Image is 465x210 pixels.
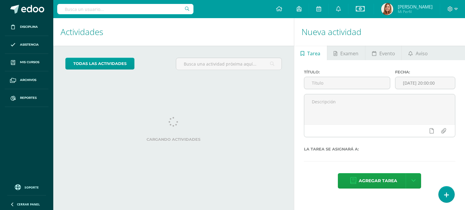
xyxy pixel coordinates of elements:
span: Examen [340,46,358,61]
span: Agregar tarea [359,173,397,188]
input: Busca una actividad próxima aquí... [176,58,281,70]
a: Disciplina [5,18,48,36]
a: Archivos [5,71,48,89]
h1: Nueva actividad [302,18,458,46]
a: todas las Actividades [65,58,134,69]
a: Mis cursos [5,54,48,72]
a: Reportes [5,89,48,107]
span: [PERSON_NAME] [398,4,433,10]
label: Cargando actividades [65,137,282,142]
img: eb2ab618cba906d884e32e33fe174f12.png [381,3,393,15]
a: Tarea [294,46,327,60]
a: Examen [327,46,365,60]
span: Disciplina [20,24,38,29]
label: La tarea se asignará a: [304,147,455,151]
span: Cerrar panel [17,202,40,206]
a: Aviso [402,46,434,60]
a: Asistencia [5,36,48,54]
a: Evento [365,46,401,60]
label: Fecha: [395,70,455,74]
span: Asistencia [20,42,39,47]
span: Evento [379,46,395,61]
span: Tarea [307,46,320,61]
span: Aviso [416,46,428,61]
span: Soporte [25,185,39,189]
input: Título [304,77,390,89]
input: Busca un usuario... [57,4,193,14]
label: Título: [304,70,390,74]
span: Archivos [20,78,36,82]
a: Soporte [7,183,46,191]
span: Mi Perfil [398,9,433,14]
input: Fecha de entrega [395,77,455,89]
span: Mis cursos [20,60,39,65]
h1: Actividades [61,18,287,46]
span: Reportes [20,95,37,100]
